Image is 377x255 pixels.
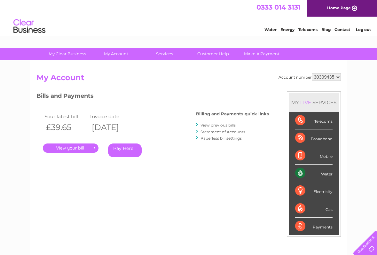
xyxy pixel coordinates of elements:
div: Electricity [295,182,333,200]
a: Pay Here [108,143,142,157]
a: Log out [356,27,371,32]
div: Gas [295,200,333,218]
a: My Clear Business [41,48,94,60]
a: Energy [280,27,295,32]
div: MY SERVICES [289,93,339,112]
a: Statement of Accounts [200,129,245,134]
div: Payments [295,218,333,235]
div: Water [295,165,333,182]
td: Invoice date [89,112,135,121]
div: Mobile [295,147,333,165]
div: LIVE [299,99,312,105]
div: Telecoms [295,112,333,129]
a: Contact [334,27,350,32]
a: . [43,143,98,153]
a: Telecoms [298,27,318,32]
th: [DATE] [89,121,135,134]
a: My Account [90,48,142,60]
a: 0333 014 3131 [256,3,301,11]
td: Your latest bill [43,112,89,121]
a: Services [138,48,191,60]
a: Paperless bill settings [200,136,242,141]
a: Blog [321,27,331,32]
h3: Bills and Payments [36,91,269,103]
div: Broadband [295,129,333,147]
div: Account number [279,73,341,81]
a: Water [264,27,277,32]
a: Make A Payment [235,48,288,60]
img: logo.png [13,17,46,36]
a: View previous bills [200,123,236,127]
h4: Billing and Payments quick links [196,112,269,116]
h2: My Account [36,73,341,85]
a: Customer Help [187,48,240,60]
div: Clear Business is a trading name of Verastar Limited (registered in [GEOGRAPHIC_DATA] No. 3667643... [38,4,340,31]
th: £39.65 [43,121,89,134]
